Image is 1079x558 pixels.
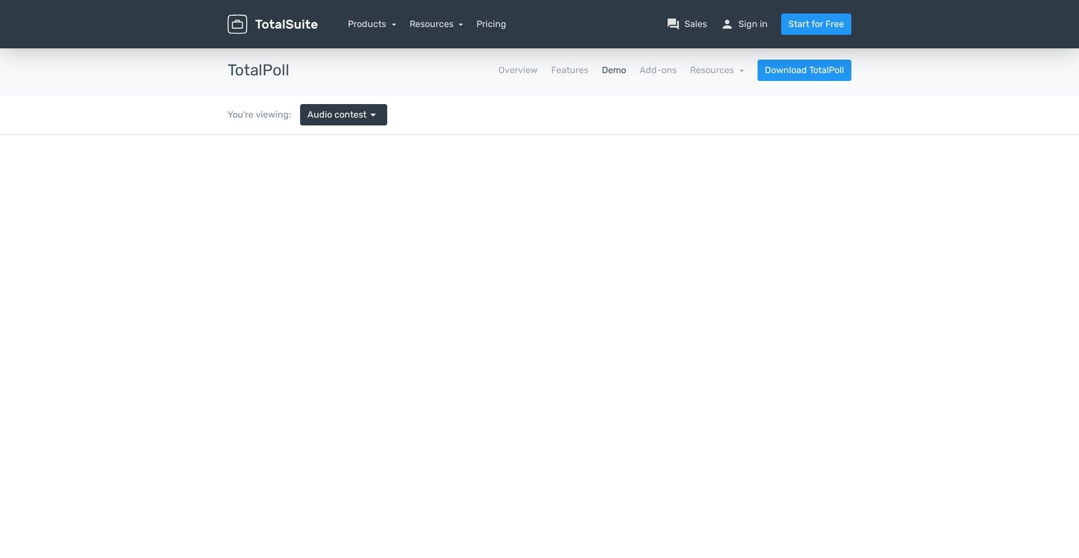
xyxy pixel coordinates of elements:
a: Add-ons [640,64,677,77]
a: Audio contest arrow_drop_down [300,104,387,125]
span: question_answer [667,17,680,31]
a: Resources [410,19,464,29]
div: You're viewing: [228,108,300,121]
a: Overview [498,64,538,77]
a: personSign in [720,17,768,31]
a: Products [348,19,396,29]
a: Resources [690,65,744,75]
span: arrow_drop_down [366,108,380,121]
a: Start for Free [781,13,851,35]
a: Demo [602,64,626,77]
h3: TotalPoll [228,62,289,79]
span: person [720,17,734,31]
a: Download TotalPoll [758,60,851,81]
a: Pricing [477,17,506,31]
a: Features [551,64,588,77]
img: TotalSuite for WordPress [228,15,318,34]
span: Audio contest [307,108,366,121]
a: question_answerSales [667,17,707,31]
